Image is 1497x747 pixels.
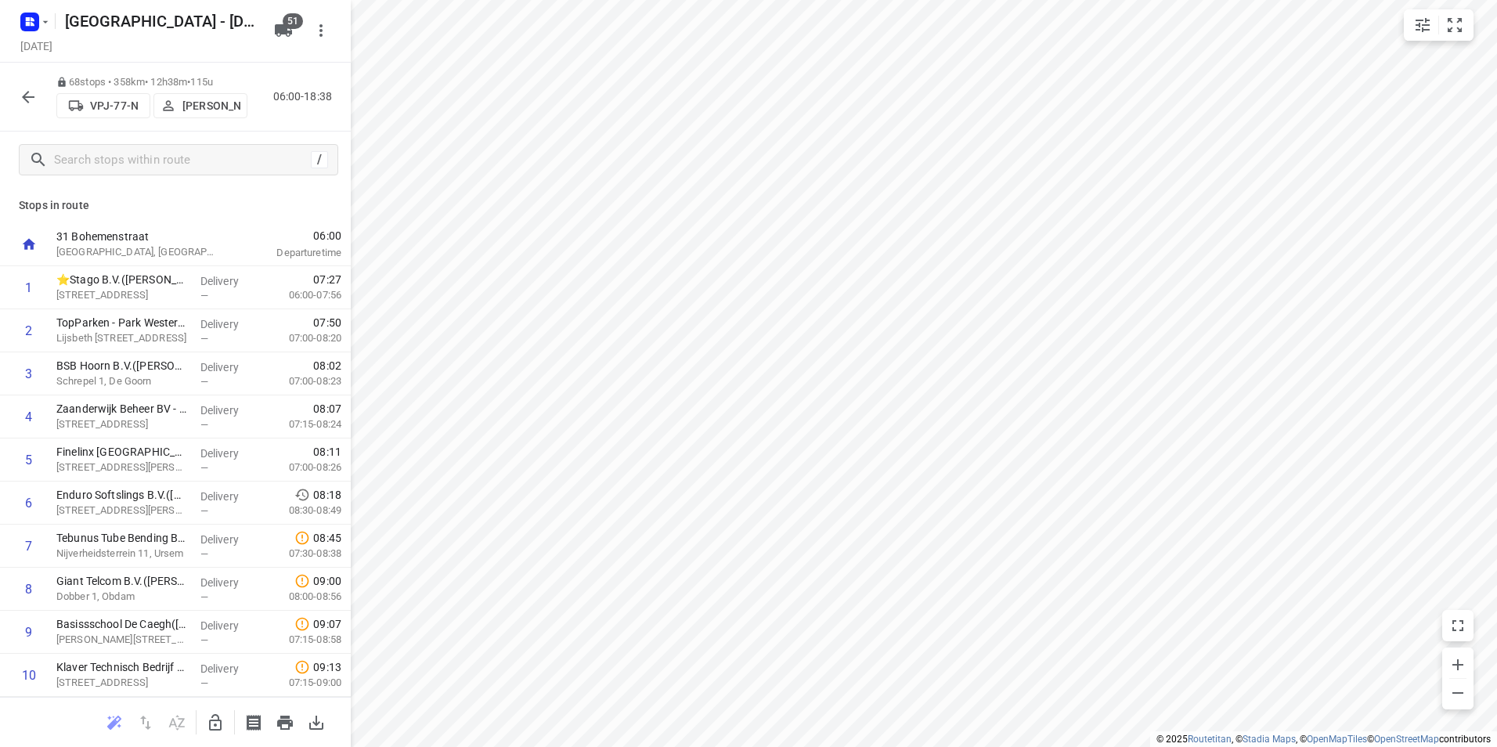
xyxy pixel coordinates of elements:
[161,714,193,729] span: Sort by time window
[130,714,161,729] span: Reverse route
[200,419,208,431] span: —
[313,401,341,417] span: 08:07
[238,228,341,244] span: 06:00
[294,616,310,632] svg: Late
[200,489,258,504] p: Delivery
[264,373,341,389] p: 07:00-08:23
[56,401,188,417] p: Zaanderwijk Beheer BV - De Goorn(Ada Boots)
[301,714,332,729] span: Download route
[25,539,32,554] div: 7
[200,618,258,633] p: Delivery
[56,659,188,675] p: Klaver Technisch Bedrijf B.V. (Annemaire Suërs-Groot)
[56,75,247,90] p: 68 stops • 358km • 12h38m
[264,675,341,691] p: 07:15-09:00
[56,444,188,460] p: Finelinx Nederland - Selfbilling B.V. - De Goorn(Miranda Gout)
[313,659,341,675] span: 09:13
[1407,9,1438,41] button: Map settings
[56,229,219,244] p: 31 Bohemenstraat
[313,272,341,287] span: 07:27
[59,9,262,34] h5: [GEOGRAPHIC_DATA] - [DATE]
[1307,734,1367,745] a: OpenMapTiles
[19,197,332,214] p: Stops in route
[238,245,341,261] p: Departure time
[56,503,188,518] p: [STREET_ADDRESS][PERSON_NAME]
[264,632,341,648] p: 07:15-08:58
[1156,734,1491,745] li: © 2025 , © , © © contributors
[200,376,208,388] span: —
[200,290,208,301] span: —
[200,446,258,461] p: Delivery
[54,148,311,172] input: Search stops within route
[200,402,258,418] p: Delivery
[1243,734,1296,745] a: Stadia Maps
[56,487,188,503] p: Enduro Softslings B.V.(Bob Authoniesse)
[200,532,258,547] p: Delivery
[294,530,310,546] svg: Late
[264,503,341,518] p: 08:30-08:49
[200,677,208,689] span: —
[56,616,188,632] p: Basissschool De Caegh(Paul Lakeman)
[182,99,240,112] p: [PERSON_NAME]
[56,589,188,604] p: Dobber 1, Obdam
[269,714,301,729] span: Print route
[56,330,188,346] p: Lijsbeth Tijsweg 7, Berkhout
[283,13,303,29] span: 51
[25,496,32,511] div: 6
[25,410,32,424] div: 4
[22,668,36,683] div: 10
[25,453,32,467] div: 5
[153,93,247,118] button: [PERSON_NAME]
[264,460,341,475] p: 07:00-08:26
[56,315,188,330] p: TopParken - Park Westerkogge(Julian van Est)
[264,546,341,561] p: 07:30-08:38
[313,487,341,503] span: 08:18
[294,573,310,589] svg: Late
[264,417,341,432] p: 07:15-08:24
[313,315,341,330] span: 07:50
[56,272,188,287] p: ⭐Stago B.V.(Bernard Koolhaas)
[56,632,188,648] p: Laan van Meerweijde 2, Obdam
[190,76,213,88] span: 115u
[1374,734,1439,745] a: OpenStreetMap
[264,287,341,303] p: 06:00-07:56
[56,373,188,389] p: Schrepel 1, De Goorn
[264,589,341,604] p: 08:00-08:56
[313,530,341,546] span: 08:45
[200,575,258,590] p: Delivery
[200,316,258,332] p: Delivery
[200,591,208,603] span: —
[313,616,341,632] span: 09:07
[313,444,341,460] span: 08:11
[200,273,258,289] p: Delivery
[25,323,32,338] div: 2
[200,634,208,646] span: —
[56,287,188,303] p: [STREET_ADDRESS]
[200,462,208,474] span: —
[294,659,310,675] svg: Late
[313,573,341,589] span: 09:00
[56,93,150,118] button: VPJ-77-N
[294,487,310,503] svg: Early
[56,530,188,546] p: Tebunus Tube Bending B.V.(Mieke Genefaas)
[56,675,188,691] p: [STREET_ADDRESS]
[56,460,188,475] p: [STREET_ADDRESS][PERSON_NAME]
[14,37,59,55] h5: Project date
[99,714,130,729] span: Reoptimize route
[25,280,32,295] div: 1
[200,707,231,738] button: Unlock route
[187,76,190,88] span: •
[273,88,338,105] p: 06:00-18:38
[313,358,341,373] span: 08:02
[200,333,208,345] span: —
[311,151,328,168] div: /
[25,625,32,640] div: 9
[56,546,188,561] p: Nijverheidsterrein 11, Ursem
[200,548,208,560] span: —
[200,359,258,375] p: Delivery
[56,573,188,589] p: Giant Telcom B.V.(Koen Buijs)
[90,99,139,112] p: VPJ-77-N
[305,15,337,46] button: More
[1404,9,1474,41] div: small contained button group
[25,366,32,381] div: 3
[56,417,188,432] p: [STREET_ADDRESS]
